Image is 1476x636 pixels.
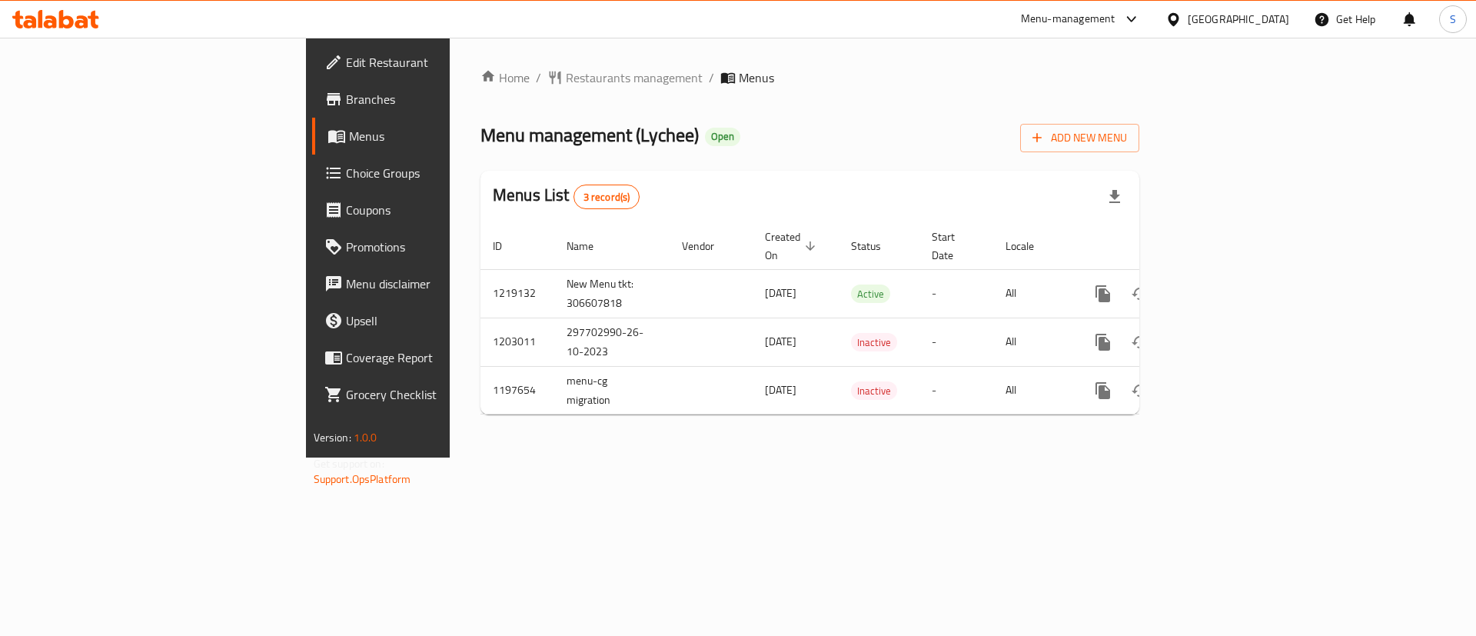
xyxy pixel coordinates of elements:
[1085,324,1122,361] button: more
[1020,124,1139,152] button: Add New Menu
[312,191,553,228] a: Coupons
[554,318,670,366] td: 297702990-26-10-2023
[346,90,540,108] span: Branches
[573,185,640,209] div: Total records count
[1085,372,1122,409] button: more
[765,228,820,265] span: Created On
[1450,11,1456,28] span: S
[993,366,1072,415] td: All
[312,265,553,302] a: Menu disclaimer
[705,128,740,146] div: Open
[312,376,553,413] a: Grocery Checklist
[346,311,540,330] span: Upsell
[1096,178,1133,215] div: Export file
[765,380,796,400] span: [DATE]
[851,285,890,303] div: Active
[1122,372,1159,409] button: Change Status
[709,68,714,87] li: /
[314,428,351,448] span: Version:
[574,190,640,205] span: 3 record(s)
[493,237,522,255] span: ID
[480,223,1245,415] table: enhanced table
[346,275,540,293] span: Menu disclaimer
[346,385,540,404] span: Grocery Checklist
[739,68,774,87] span: Menus
[919,318,993,366] td: -
[346,238,540,256] span: Promotions
[312,228,553,265] a: Promotions
[314,454,384,474] span: Get support on:
[765,283,796,303] span: [DATE]
[346,53,540,72] span: Edit Restaurant
[346,164,540,182] span: Choice Groups
[919,269,993,318] td: -
[851,237,901,255] span: Status
[312,44,553,81] a: Edit Restaurant
[993,269,1072,318] td: All
[567,237,613,255] span: Name
[314,469,411,489] a: Support.OpsPlatform
[1188,11,1289,28] div: [GEOGRAPHIC_DATA]
[566,68,703,87] span: Restaurants management
[1122,324,1159,361] button: Change Status
[1072,223,1245,270] th: Actions
[765,331,796,351] span: [DATE]
[312,339,553,376] a: Coverage Report
[1021,10,1115,28] div: Menu-management
[705,130,740,143] span: Open
[993,318,1072,366] td: All
[312,302,553,339] a: Upsell
[354,428,377,448] span: 1.0.0
[919,366,993,415] td: -
[554,269,670,318] td: New Menu tkt: 306607818
[851,334,897,351] span: Inactive
[346,201,540,219] span: Coupons
[1006,237,1054,255] span: Locale
[346,348,540,367] span: Coverage Report
[312,81,553,118] a: Branches
[349,127,540,145] span: Menus
[493,184,640,209] h2: Menus List
[1085,275,1122,312] button: more
[851,382,897,400] span: Inactive
[851,381,897,400] div: Inactive
[1122,275,1159,312] button: Change Status
[851,285,890,303] span: Active
[312,118,553,155] a: Menus
[682,237,734,255] span: Vendor
[480,68,1139,87] nav: breadcrumb
[547,68,703,87] a: Restaurants management
[312,155,553,191] a: Choice Groups
[932,228,975,265] span: Start Date
[554,366,670,415] td: menu-cg migration
[851,333,897,351] div: Inactive
[480,118,699,152] span: Menu management ( Lychee )
[1032,128,1127,148] span: Add New Menu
